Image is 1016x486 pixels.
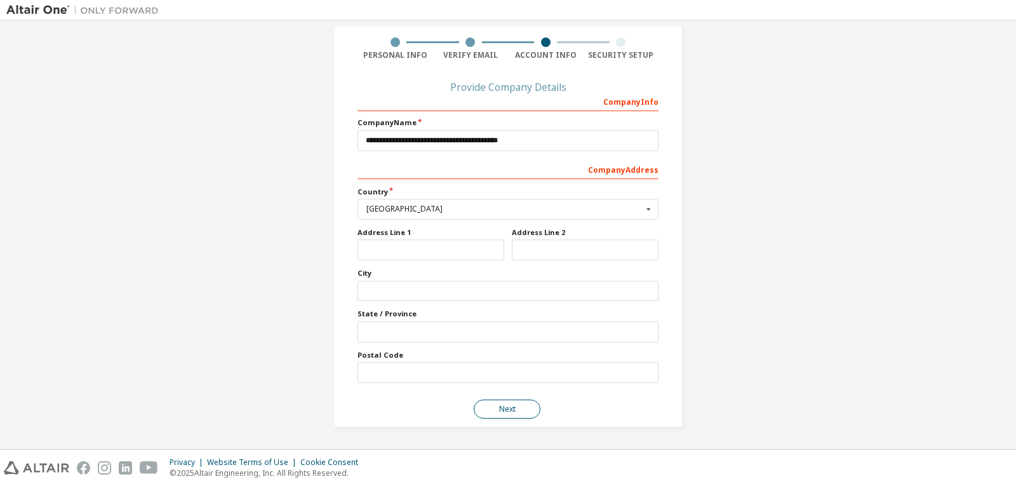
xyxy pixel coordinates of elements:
[358,268,658,278] label: City
[77,461,90,475] img: facebook.svg
[358,83,658,91] div: Provide Company Details
[358,91,658,111] div: Company Info
[300,457,366,468] div: Cookie Consent
[358,50,433,60] div: Personal Info
[584,50,659,60] div: Security Setup
[358,309,658,319] label: State / Province
[140,461,158,475] img: youtube.svg
[119,461,132,475] img: linkedin.svg
[4,461,69,475] img: altair_logo.svg
[358,118,658,128] label: Company Name
[358,159,658,179] div: Company Address
[170,457,207,468] div: Privacy
[433,50,509,60] div: Verify Email
[6,4,165,17] img: Altair One
[366,205,643,213] div: [GEOGRAPHIC_DATA]
[170,468,366,478] p: © 2025 Altair Engineering, Inc. All Rights Reserved.
[358,227,504,238] label: Address Line 1
[207,457,300,468] div: Website Terms of Use
[512,227,658,238] label: Address Line 2
[474,400,540,419] button: Next
[508,50,584,60] div: Account Info
[98,461,111,475] img: instagram.svg
[358,350,658,360] label: Postal Code
[358,187,658,197] label: Country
